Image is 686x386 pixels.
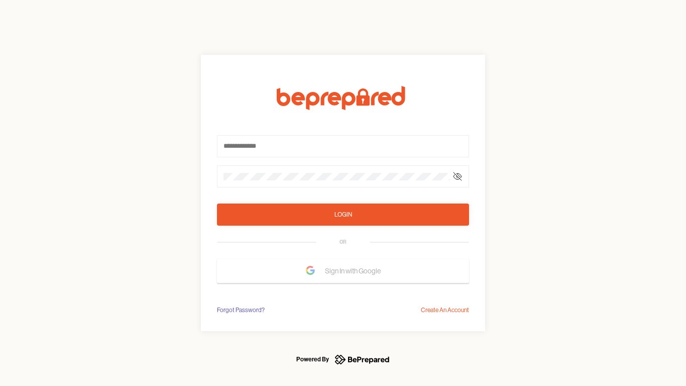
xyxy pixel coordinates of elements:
button: Login [217,204,469,226]
div: Create An Account [421,305,469,315]
div: Forgot Password? [217,305,265,315]
span: Sign In with Google [325,262,386,280]
div: Powered By [296,353,329,365]
div: Login [334,210,352,220]
div: OR [339,238,347,246]
button: Sign In with Google [217,259,469,283]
